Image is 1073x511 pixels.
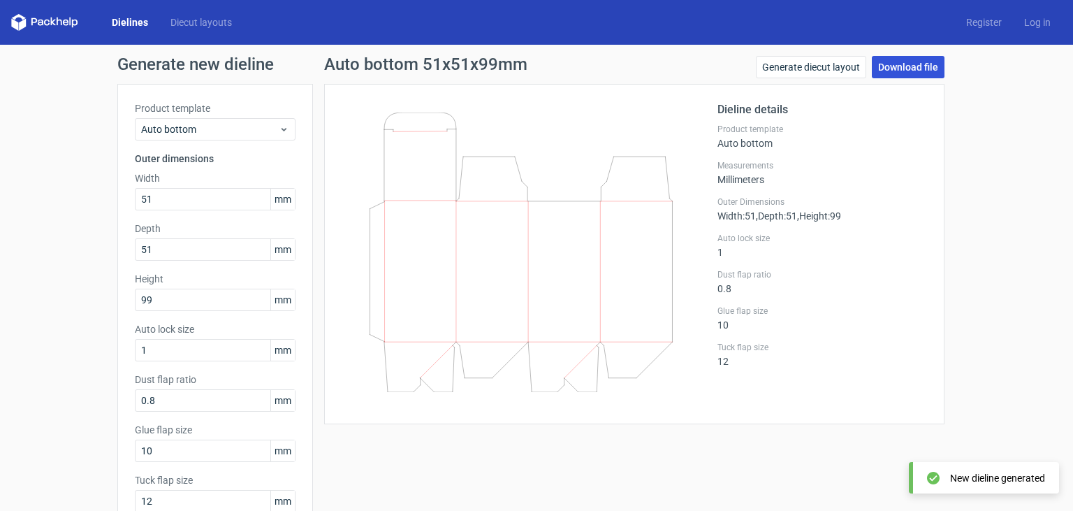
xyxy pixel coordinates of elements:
label: Height [135,272,295,286]
span: mm [270,289,295,310]
div: 1 [717,233,927,258]
div: New dieline generated [950,471,1045,485]
span: mm [270,340,295,361]
span: Auto bottom [141,122,279,136]
label: Glue flap size [717,305,927,317]
span: , Depth : 51 [756,210,797,222]
label: Dust flap ratio [717,269,927,280]
span: Width : 51 [717,210,756,222]
span: , Height : 99 [797,210,841,222]
h1: Generate new dieline [117,56,956,73]
label: Auto lock size [717,233,927,244]
a: Diecut layouts [159,15,243,29]
span: mm [270,440,295,461]
div: 12 [717,342,927,367]
label: Tuck flap size [135,473,295,487]
label: Tuck flap size [717,342,927,353]
label: Auto lock size [135,322,295,336]
a: Register [955,15,1013,29]
label: Measurements [717,160,927,171]
div: 10 [717,305,927,331]
a: Log in [1013,15,1062,29]
span: mm [270,239,295,260]
label: Depth [135,222,295,236]
div: 0.8 [717,269,927,294]
div: Auto bottom [717,124,927,149]
label: Width [135,171,295,185]
h2: Dieline details [717,101,927,118]
a: Generate diecut layout [756,56,866,78]
label: Product template [135,101,295,115]
label: Glue flap size [135,423,295,437]
label: Product template [717,124,927,135]
label: Outer Dimensions [717,196,927,208]
h3: Outer dimensions [135,152,295,166]
span: mm [270,390,295,411]
a: Download file [872,56,944,78]
a: Dielines [101,15,159,29]
h1: Auto bottom 51x51x99mm [324,56,527,73]
label: Dust flap ratio [135,373,295,387]
span: mm [270,189,295,210]
div: Millimeters [717,160,927,185]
